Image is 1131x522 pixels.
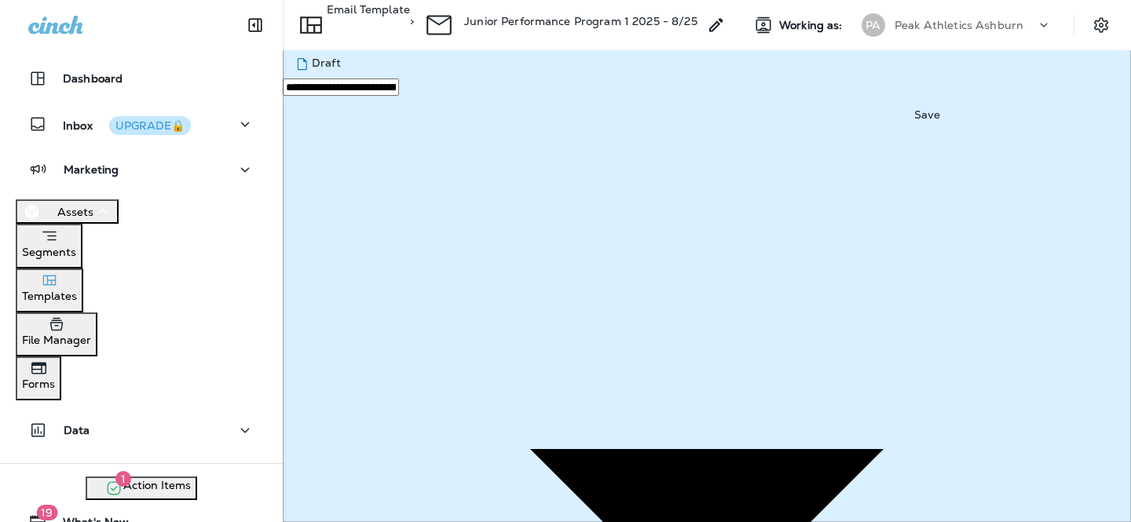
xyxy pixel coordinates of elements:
p: > [410,15,414,27]
button: Segments [16,224,82,268]
p: Email Template [327,3,410,39]
button: UPGRADE🔒 [109,116,191,135]
div: Junior Performance Program 1 2025 - 8/25 [464,15,697,35]
span: Working as: [779,19,846,32]
p: Data [64,424,90,436]
span: Action Items [123,479,191,498]
button: Collapse Sidebar [233,9,277,41]
div: UPGRADE🔒 [115,120,185,131]
button: Templates [16,268,83,312]
div: PA [862,13,885,37]
p: Inbox [63,116,191,133]
div: Save [914,108,941,121]
p: Junior Performance Program 1 2025 - 8/25 [464,15,697,27]
span: 19 [36,505,57,520]
p: Marketing [64,163,119,176]
p: File Manager [22,334,91,346]
button: Data [16,414,267,446]
p: Segments [22,246,76,258]
button: Forms [16,356,61,400]
button: File Manager [16,312,97,356]
button: Marketing [16,154,267,185]
button: Settings [1087,11,1115,39]
p: Peak Athletics Ashburn [895,19,1023,31]
span: 1 [115,471,131,487]
button: Assets [16,199,119,224]
button: 1Action Items [86,476,197,500]
p: Templates [22,290,77,302]
p: Forms [22,378,55,390]
div: Draft [292,57,1122,72]
p: Assets [57,206,93,218]
p: Dashboard [63,72,123,85]
button: Dashboard [16,63,267,94]
button: InboxUPGRADE🔒 [16,108,267,140]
